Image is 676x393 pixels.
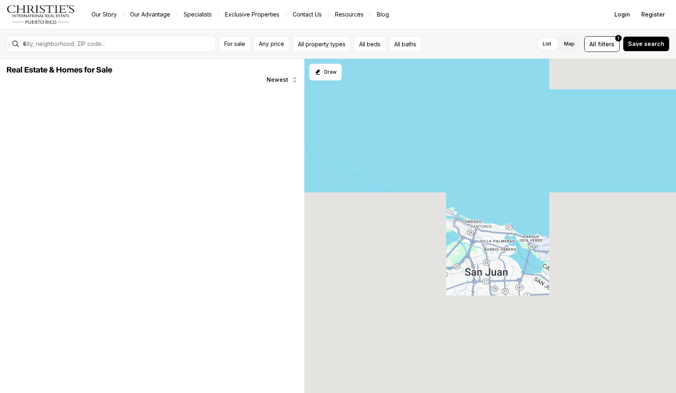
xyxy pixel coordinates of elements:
span: Save search [628,41,664,47]
button: Login [610,6,635,23]
button: All beds [354,36,386,52]
a: Specialists [177,9,218,20]
a: Blog [370,9,395,20]
label: Map [558,37,581,51]
button: All baths [389,36,422,52]
span: Newest [267,77,288,83]
button: Newest [262,72,303,88]
span: 1 [618,35,619,41]
a: Exclusive Properties [219,9,286,20]
button: Start drawing [309,64,342,81]
button: All property types [293,36,351,52]
button: Save search [623,36,670,52]
span: filters [598,40,614,48]
button: Any price [254,36,289,52]
button: Register [637,6,670,23]
span: Any price [259,41,284,47]
span: For sale [224,41,245,47]
a: Our Advantage [124,9,177,20]
span: All [589,40,596,48]
button: For sale [219,36,250,52]
span: Register [641,11,665,18]
label: List [536,37,558,51]
a: Resources [329,9,370,20]
img: logo [6,5,75,24]
span: Real Estate & Homes for Sale [6,66,112,74]
button: Contact Us [286,9,328,20]
button: Allfilters1 [584,36,620,52]
a: Our Story [85,9,123,20]
span: Login [614,11,630,18]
